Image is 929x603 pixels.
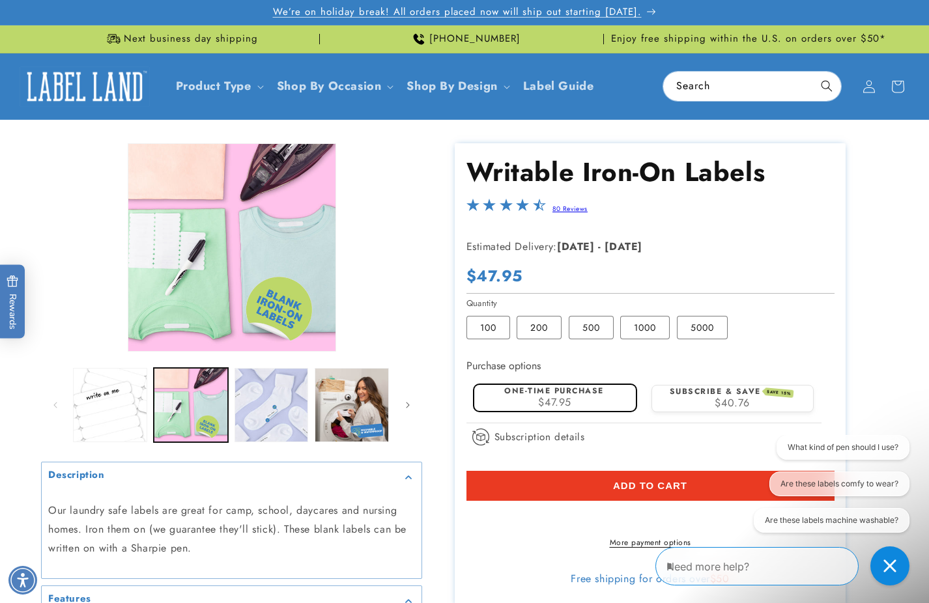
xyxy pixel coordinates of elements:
[609,25,888,53] div: Announcement
[812,72,841,100] button: Search
[504,385,604,397] label: One-time purchase
[429,33,521,46] span: [PHONE_NUMBER]
[42,462,422,492] summary: Description
[557,239,595,254] strong: [DATE]
[764,387,793,398] span: SAVE 15%
[277,79,382,94] span: Shop By Occasion
[235,368,309,442] button: Load image 3 in gallery view
[168,71,269,102] summary: Product Type
[517,316,562,339] label: 200
[466,202,546,217] span: 4.3-star overall rating
[7,275,19,330] span: Rewards
[569,316,614,339] label: 500
[41,391,70,419] button: Slide left
[620,316,670,339] label: 1000
[466,238,792,257] p: Estimated Delivery:
[73,368,147,442] button: Load image 1 in gallery view
[466,572,835,585] div: Free shipping for orders over
[466,297,499,310] legend: Quantity
[466,155,835,189] h1: Writable Iron-On Labels
[154,368,228,442] button: Load image 2 in gallery view
[48,501,415,557] p: Our laundry safe labels are great for camp, school, daycares and nursing homes. Iron them on (we ...
[715,395,750,410] span: $40.76
[124,33,258,46] span: Next business day shipping
[41,25,320,53] div: Announcement
[605,239,642,254] strong: [DATE]
[315,368,389,442] button: Load image 4 in gallery view
[48,469,105,482] h2: Description
[655,542,916,590] iframe: Gorgias Floating Chat
[670,386,793,397] label: Subscribe & save
[523,79,594,94] span: Label Guide
[466,471,835,501] button: Add to cart
[677,316,728,339] label: 5000
[20,66,150,107] img: Label Land
[611,33,886,46] span: Enjoy free shipping within the U.S. on orders over $50*
[15,61,155,111] a: Label Land
[538,395,571,410] span: $47.95
[273,6,642,19] span: We’re on holiday break! All orders placed now will ship out starting [DATE].
[613,480,687,492] span: Add to cart
[325,25,604,53] div: Announcement
[407,77,497,94] a: Shop By Design
[494,429,585,445] span: Subscription details
[393,391,422,419] button: Slide right
[515,71,602,102] a: Label Guide
[399,71,515,102] summary: Shop By Design
[466,537,835,548] a: More payment options
[466,316,510,339] label: 100
[466,264,523,287] span: $47.95
[176,77,251,94] a: Product Type
[466,358,541,373] label: Purchase options
[269,71,399,102] summary: Shop By Occasion
[598,239,601,254] strong: -
[8,566,37,595] div: Accessibility Menu
[552,204,588,214] a: 80 Reviews - open in a new tab
[737,435,916,544] iframe: Gorgias live chat conversation starters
